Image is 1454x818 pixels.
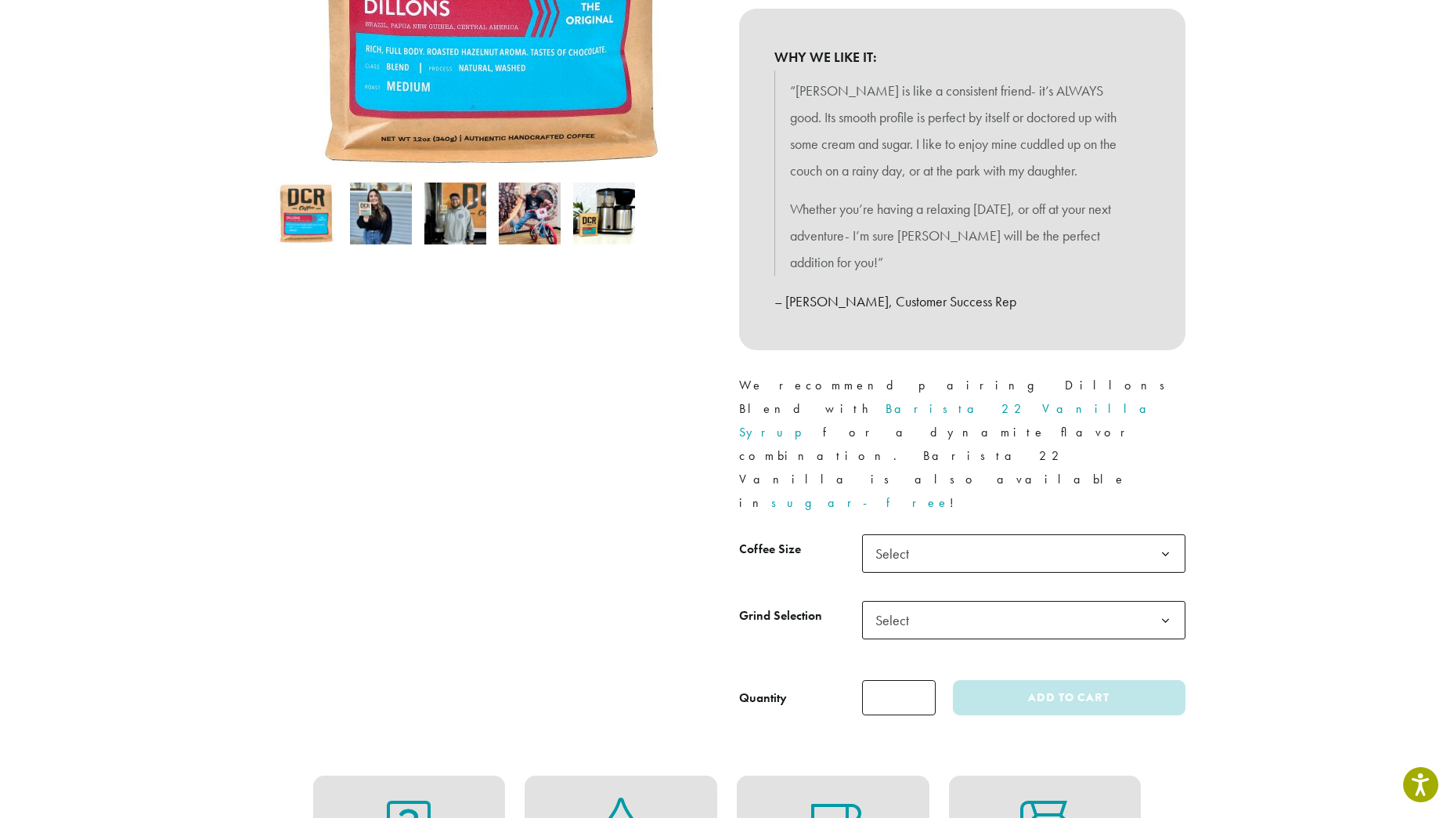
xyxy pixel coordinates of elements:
img: Dillons - Image 3 [424,183,486,244]
p: “[PERSON_NAME] is like a consistent friend- it’s ALWAYS good. Its smooth profile is perfect by it... [790,78,1135,183]
div: Quantity [739,689,787,708]
img: Dillons - Image 2 [350,183,412,244]
p: – [PERSON_NAME], Customer Success Rep [774,288,1150,315]
label: Coffee Size [739,538,862,561]
a: sugar-free [771,494,950,511]
img: Dillons - Image 5 [573,183,635,244]
p: Whether you’re having a relaxing [DATE], or off at your next adventure- I’m sure [PERSON_NAME] wi... [790,196,1135,275]
span: Select [869,605,925,635]
span: Select [869,538,925,569]
p: We recommend pairing Dillons Blend with for a dynamite flavor combination. Barista 22 Vanilla is ... [739,374,1185,515]
input: Product quantity [862,680,936,715]
label: Grind Selection [739,605,862,628]
img: David Morris picks Dillons for 2021 [499,183,561,244]
button: Add to cart [953,680,1185,715]
a: Barista 22 Vanilla Syrup [739,400,1159,440]
img: Dillons [276,183,337,244]
span: Select [862,534,1185,573]
span: Select [862,601,1185,639]
b: WHY WE LIKE IT: [774,44,1150,71]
